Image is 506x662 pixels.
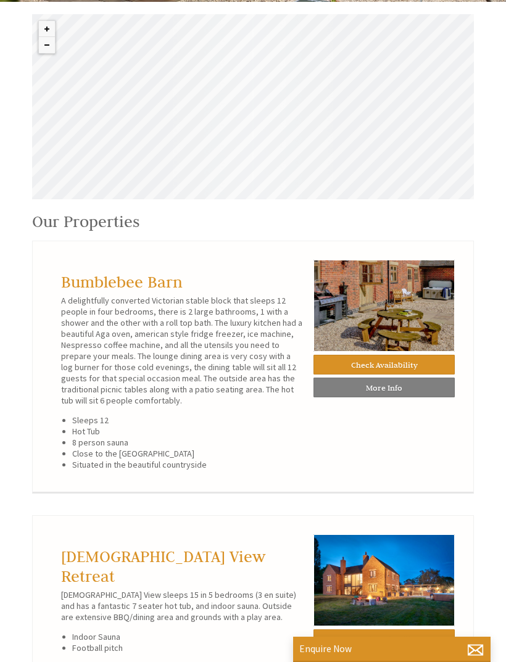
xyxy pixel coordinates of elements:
h1: Our Properties [32,212,275,231]
li: Sleeps 12 [72,415,304,426]
button: Zoom in [39,21,55,37]
a: Bumblebee Barn [61,272,183,292]
a: [DEMOGRAPHIC_DATA] View Retreat [61,547,265,586]
p: [DEMOGRAPHIC_DATA] View sleeps 15 in 5 bedrooms (3 en suite) and has a fantastic 7 seater hot tub... [61,589,304,623]
img: External_The_Retreat_%28003%29.original.jpeg [313,534,455,626]
a: Check Availability [313,629,455,649]
li: Close to the [GEOGRAPHIC_DATA] [72,448,304,459]
li: Football pitch [72,642,304,653]
img: 10676147.original.jpg [313,260,455,352]
button: Zoom out [39,37,55,53]
canvas: Map [32,14,474,199]
p: Enquire Now [299,643,484,655]
li: Indoor Sauna [72,631,304,642]
li: Hot Tub [72,426,304,437]
a: Check Availability [313,355,455,374]
li: Situated in the beautiful countryside [72,459,304,470]
li: 8 person sauna [72,437,304,448]
p: A delightfully converted Victorian stable block that sleeps 12 people in four bedrooms, there is ... [61,295,304,406]
a: More Info [313,378,455,397]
